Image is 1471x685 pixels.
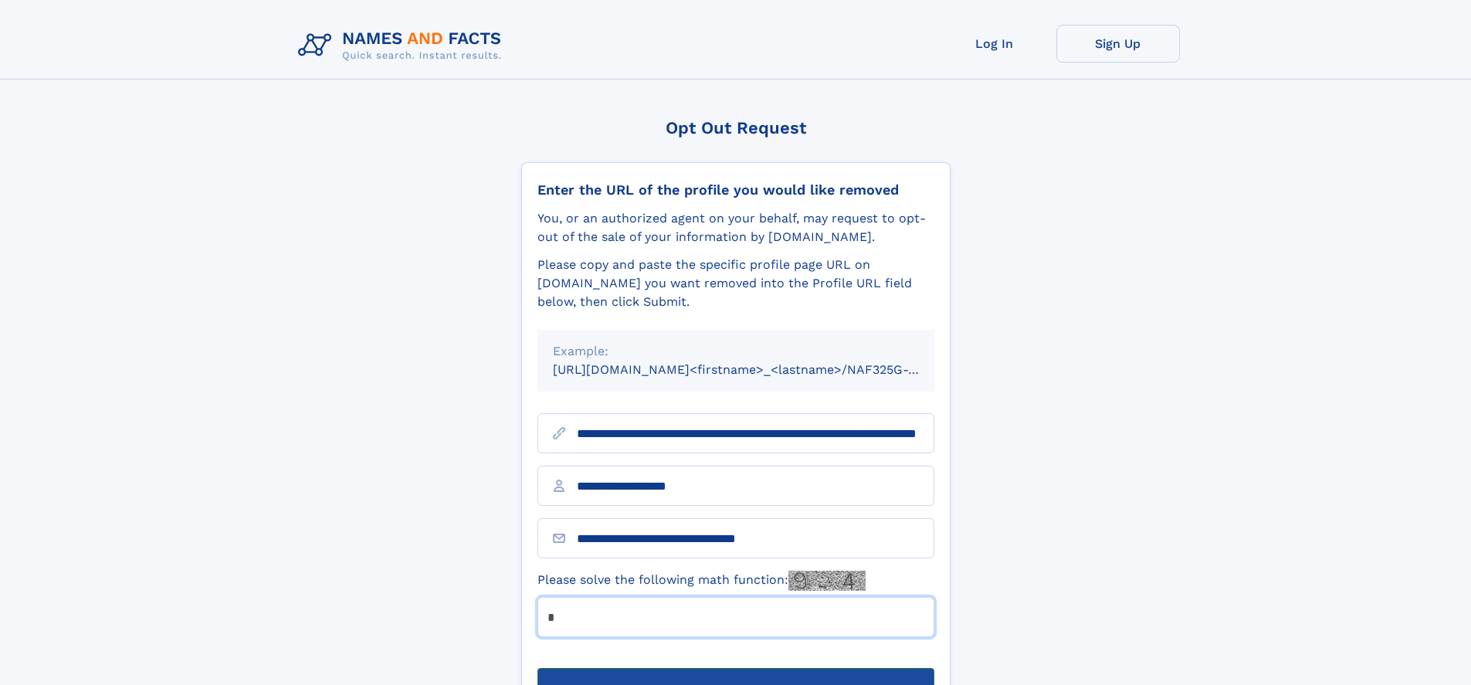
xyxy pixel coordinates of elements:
[553,362,964,377] small: [URL][DOMAIN_NAME]<firstname>_<lastname>/NAF325G-xxxxxxxx
[521,118,951,137] div: Opt Out Request
[537,256,934,311] div: Please copy and paste the specific profile page URL on [DOMAIN_NAME] you want removed into the Pr...
[933,25,1056,63] a: Log In
[553,342,919,361] div: Example:
[292,25,514,66] img: Logo Names and Facts
[1056,25,1180,63] a: Sign Up
[537,209,934,246] div: You, or an authorized agent on your behalf, may request to opt-out of the sale of your informatio...
[537,571,866,591] label: Please solve the following math function:
[537,181,934,198] div: Enter the URL of the profile you would like removed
